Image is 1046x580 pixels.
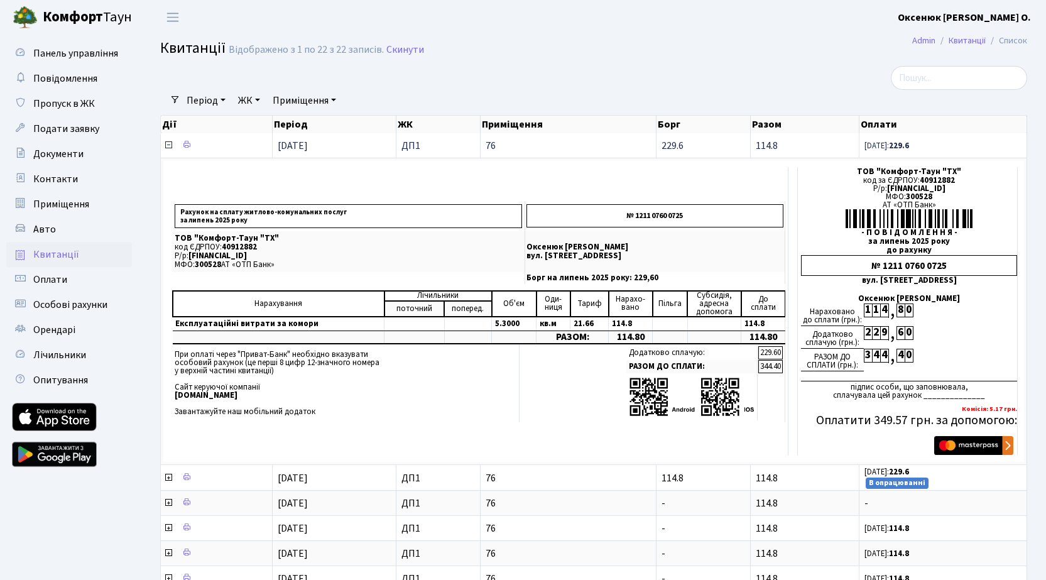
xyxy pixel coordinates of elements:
[889,548,909,559] b: 114.8
[6,217,132,242] a: Авто
[866,478,929,489] small: В опрацюванні
[626,346,758,359] td: Додатково сплачую:
[905,304,913,317] div: 0
[486,523,651,533] span: 76
[609,317,653,331] td: 114.8
[653,291,688,317] td: Пільга
[33,122,99,136] span: Подати заявку
[905,326,913,340] div: 0
[662,547,665,561] span: -
[751,116,859,133] th: Разом
[33,197,89,211] span: Приміщення
[662,471,684,485] span: 114.8
[182,90,231,111] a: Період
[906,191,932,202] span: 300528
[888,304,896,318] div: ,
[801,413,1017,428] h5: Оплатити 349.57 грн. за допомогою:
[912,34,935,47] a: Admin
[896,304,905,317] div: 8
[801,229,1017,237] div: - П О В І Д О М Л Е Н Н Я -
[741,317,785,331] td: 114.8
[887,183,945,194] span: [FINANCIAL_ID]
[278,547,308,561] span: [DATE]
[486,473,651,483] span: 76
[222,241,257,253] span: 40912882
[893,28,1046,54] nav: breadcrumb
[889,523,909,534] b: 114.8
[175,261,522,269] p: МФО: АТ «ОТП Банк»
[537,317,570,331] td: кв.м
[33,273,67,287] span: Оплати
[662,139,684,153] span: 229.6
[486,141,651,151] span: 76
[33,298,107,312] span: Особові рахунки
[160,37,226,59] span: Квитанції
[6,192,132,217] a: Приміщення
[880,304,888,317] div: 4
[33,348,86,362] span: Лічильники
[662,496,665,510] span: -
[872,326,880,340] div: 2
[401,498,475,508] span: ДП1
[891,66,1027,90] input: Пошук...
[175,204,522,228] p: Рахунок на сплату житлово-комунальних послуг за липень 2025 року
[896,326,905,340] div: 6
[173,317,384,331] td: Експлуатаційні витрати за комори
[801,185,1017,193] div: Р/р:
[889,140,909,151] b: 229.6
[880,326,888,340] div: 9
[401,523,475,533] span: ДП1
[6,242,132,267] a: Квитанції
[33,172,78,186] span: Контакти
[175,234,522,243] p: ТОВ "Комфорт-Таун "ТХ"
[629,376,755,417] img: apps-qrcodes.png
[13,5,38,30] img: logo.png
[756,547,778,561] span: 114.8
[401,473,475,483] span: ДП1
[626,360,758,373] td: РАЗОМ ДО СПЛАТИ:
[962,404,1017,413] b: Комісія: 5.17 грн.
[43,7,103,27] b: Комфорт
[872,304,880,317] div: 1
[662,522,665,535] span: -
[486,498,651,508] span: 76
[6,167,132,192] a: Контакти
[6,116,132,141] a: Подати заявку
[384,291,492,301] td: Лічильники
[157,7,188,28] button: Переключити навігацію
[526,204,783,227] p: № 1211 0760 0725
[864,523,909,534] small: [DATE]:
[864,326,872,340] div: 2
[758,346,783,359] td: 229.60
[905,349,913,363] div: 0
[481,116,657,133] th: Приміщення
[949,34,986,47] a: Квитанції
[6,267,132,292] a: Оплати
[268,90,341,111] a: Приміщення
[229,44,384,56] div: Відображено з 1 по 22 з 22 записів.
[172,344,520,422] td: При оплаті через "Приват-Банк" необхідно вказувати особовий рахунок (це перші 8 цифр 12-значного ...
[273,116,396,133] th: Період
[401,141,475,151] span: ДП1
[656,116,751,133] th: Борг
[801,177,1017,185] div: код за ЄДРПОУ:
[33,97,95,111] span: Пропуск в ЖК
[570,291,609,317] td: Тариф
[864,140,909,151] small: [DATE]:
[801,276,1017,285] div: вул. [STREET_ADDRESS]
[43,7,132,28] span: Таун
[33,323,75,337] span: Орендарі
[6,292,132,317] a: Особові рахунки
[986,34,1027,48] li: Список
[801,168,1017,176] div: ТОВ "Комфорт-Таун "ТХ"
[33,72,97,85] span: Повідомлення
[444,301,491,317] td: поперед.
[401,549,475,559] span: ДП1
[278,522,308,535] span: [DATE]
[33,147,84,161] span: Документи
[537,291,570,317] td: Оди- ниця
[6,342,132,368] a: Лічильники
[888,326,896,341] div: ,
[526,252,783,260] p: вул. [STREET_ADDRESS]
[6,368,132,393] a: Опитування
